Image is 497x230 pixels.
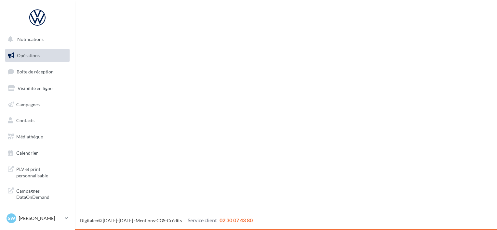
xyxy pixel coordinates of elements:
span: SW [8,215,15,222]
span: Boîte de réception [17,69,54,74]
a: Calendrier [4,146,71,160]
a: Médiathèque [4,130,71,144]
button: Notifications [4,32,68,46]
a: PLV et print personnalisable [4,162,71,181]
a: Campagnes DataOnDemand [4,184,71,203]
span: Opérations [17,53,40,58]
a: Visibilité en ligne [4,82,71,95]
span: 02 30 07 43 80 [220,217,253,223]
a: Mentions [136,218,155,223]
span: Notifications [17,36,44,42]
span: PLV et print personnalisable [16,165,67,179]
span: Service client [188,217,217,223]
a: CGS [156,218,165,223]
span: Visibilité en ligne [18,85,52,91]
a: Digitaleo [80,218,98,223]
span: Campagnes [16,101,40,107]
a: Boîte de réception [4,65,71,79]
span: Contacts [16,118,34,123]
span: Campagnes DataOnDemand [16,186,67,200]
a: Crédits [167,218,182,223]
p: [PERSON_NAME] [19,215,62,222]
span: © [DATE]-[DATE] - - - [80,218,253,223]
a: Opérations [4,49,71,62]
a: Contacts [4,114,71,127]
a: SW [PERSON_NAME] [5,212,70,224]
span: Calendrier [16,150,38,156]
span: Médiathèque [16,134,43,139]
a: Campagnes [4,98,71,111]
